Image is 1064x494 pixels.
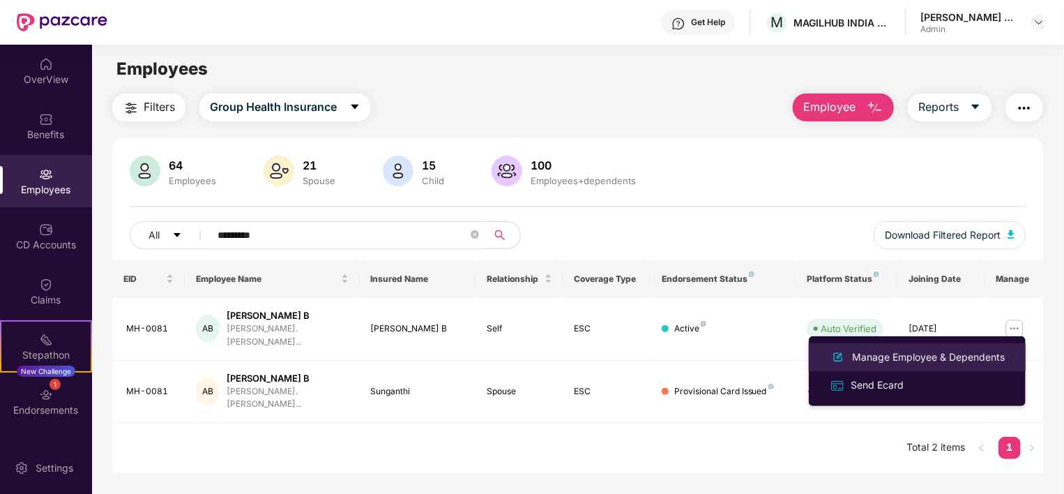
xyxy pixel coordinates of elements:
th: Insured Name [360,260,476,298]
span: Reports [918,98,959,116]
th: Relationship [476,260,563,298]
span: M [771,14,784,31]
button: Filters [112,93,185,121]
div: 1 [50,379,61,390]
div: Active [674,322,706,336]
div: Employees+dependents [528,175,639,186]
div: 15 [419,158,447,172]
div: Settings [31,461,77,475]
li: Total 2 items [906,437,965,459]
div: AB [196,315,219,343]
div: Admin [920,24,1018,35]
div: [DATE] [909,322,973,336]
img: svg+xml;base64,PHN2ZyB4bWxucz0iaHR0cDovL3d3dy53My5vcmcvMjAwMC9zdmciIHdpZHRoPSI4IiBoZWlnaHQ9IjgiIH... [768,384,774,389]
span: Group Health Insurance [210,98,337,116]
img: svg+xml;base64,PHN2ZyBpZD0iRW5kb3JzZW1lbnRzIiB4bWxucz0iaHR0cDovL3d3dy53My5vcmcvMjAwMC9zdmciIHdpZH... [39,388,53,402]
span: Relationship [487,274,541,285]
img: svg+xml;base64,PHN2ZyBpZD0iQ2xhaW0iIHhtbG5zPSJodHRwOi8vd3d3LnczLm9yZy8yMDAwL3N2ZyIgd2lkdGg9IjIwIi... [39,278,53,292]
span: Filters [144,98,175,116]
img: svg+xml;base64,PHN2ZyBpZD0iRHJvcGRvd24tMzJ4MzIiIHhtbG5zPSJodHRwOi8vd3d3LnczLm9yZy8yMDAwL3N2ZyIgd2... [1033,17,1044,28]
img: svg+xml;base64,PHN2ZyB4bWxucz0iaHR0cDovL3d3dy53My5vcmcvMjAwMC9zdmciIHhtbG5zOnhsaW5rPSJodHRwOi8vd3... [383,156,413,186]
div: MAGILHUB INDIA PRIVATE LIMITED [793,16,891,29]
button: Employee [793,93,894,121]
img: svg+xml;base64,PHN2ZyBpZD0iRW1wbG95ZWVzIiB4bWxucz0iaHR0cDovL3d3dy53My5vcmcvMjAwMC9zdmciIHdpZHRoPS... [39,167,53,181]
div: Sunganthi [371,385,465,398]
th: Manage [985,260,1043,298]
span: caret-down [349,101,360,114]
div: Self [487,322,552,336]
li: 1 [998,437,1021,459]
span: close-circle [471,229,479,242]
span: EID [123,274,163,285]
img: svg+xml;base64,PHN2ZyBpZD0iQmVuZWZpdHMiIHhtbG5zPSJodHRwOi8vd3d3LnczLm9yZy8yMDAwL3N2ZyIgd2lkdGg9Ij... [39,112,53,126]
div: Get Help [691,17,725,28]
li: Previous Page [971,437,993,459]
span: Employee Name [196,274,337,285]
span: search [486,230,513,241]
th: Joining Date [897,260,985,298]
div: Child [419,175,447,186]
div: ESC [575,385,639,398]
div: 64 [166,158,219,172]
button: Allcaret-down [130,221,215,249]
div: [PERSON_NAME].[PERSON_NAME]... [227,322,349,349]
img: svg+xml;base64,PHN2ZyB4bWxucz0iaHR0cDovL3d3dy53My5vcmcvMjAwMC9zdmciIHdpZHRoPSIyNCIgaGVpZ2h0PSIyNC... [1016,100,1033,117]
th: Employee Name [185,260,359,298]
div: Manage Employee & Dependents [849,350,1008,365]
a: 1 [998,437,1021,458]
div: ESC [575,322,639,336]
img: svg+xml;base64,PHN2ZyB4bWxucz0iaHR0cDovL3d3dy53My5vcmcvMjAwMC9zdmciIHdpZHRoPSIyMSIgaGVpZ2h0PSIyMC... [39,333,53,347]
span: caret-down [172,230,182,241]
button: Group Health Insurancecaret-down [199,93,371,121]
div: Stepathon [1,348,91,362]
div: Spouse [300,175,338,186]
div: AB [196,377,219,405]
img: New Pazcare Logo [17,13,107,31]
img: svg+xml;base64,PHN2ZyBpZD0iSG9tZSIgeG1sbnM9Imh0dHA6Ly93d3cudzMub3JnLzIwMDAvc3ZnIiB3aWR0aD0iMjAiIG... [39,57,53,71]
img: svg+xml;base64,PHN2ZyB4bWxucz0iaHR0cDovL3d3dy53My5vcmcvMjAwMC9zdmciIHhtbG5zOnhsaW5rPSJodHRwOi8vd3... [264,156,294,186]
div: New Challenge [17,366,75,377]
div: Spouse [487,385,552,398]
img: svg+xml;base64,PHN2ZyB4bWxucz0iaHR0cDovL3d3dy53My5vcmcvMjAwMC9zdmciIHdpZHRoPSI4IiBoZWlnaHQ9IjgiIH... [701,321,706,327]
img: svg+xml;base64,PHN2ZyBpZD0iSGVscC0zMngzMiIgeG1sbnM9Imh0dHA6Ly93d3cudzMub3JnLzIwMDAvc3ZnIiB3aWR0aD... [671,17,685,31]
img: svg+xml;base64,PHN2ZyB4bWxucz0iaHR0cDovL3d3dy53My5vcmcvMjAwMC9zdmciIHhtbG5zOnhsaW5rPSJodHRwOi8vd3... [492,156,522,186]
img: svg+xml;base64,PHN2ZyB4bWxucz0iaHR0cDovL3d3dy53My5vcmcvMjAwMC9zdmciIHhtbG5zOnhsaW5rPSJodHRwOi8vd3... [867,100,883,117]
span: left [978,444,986,452]
img: svg+xml;base64,PHN2ZyB4bWxucz0iaHR0cDovL3d3dy53My5vcmcvMjAwMC9zdmciIHhtbG5zOnhsaW5rPSJodHRwOi8vd3... [130,156,160,186]
th: EID [112,260,185,298]
button: right [1021,437,1043,459]
div: [PERSON_NAME] B [227,309,349,322]
div: [PERSON_NAME] B [371,322,465,336]
button: Download Filtered Report [874,221,1026,249]
img: svg+xml;base64,PHN2ZyBpZD0iU2V0dGluZy0yMHgyMCIgeG1sbnM9Imh0dHA6Ly93d3cudzMub3JnLzIwMDAvc3ZnIiB3aW... [15,461,29,475]
span: Employees [116,59,208,79]
div: 100 [528,158,639,172]
div: [PERSON_NAME] Kathiah [920,10,1018,24]
div: Endorsement Status [662,274,785,285]
span: caret-down [970,101,981,114]
span: close-circle [471,230,479,239]
th: Coverage Type [563,260,651,298]
button: left [971,437,993,459]
div: Send Ecard [848,377,906,393]
img: svg+xml;base64,PHN2ZyB4bWxucz0iaHR0cDovL3d3dy53My5vcmcvMjAwMC9zdmciIHhtbG5zOnhsaW5rPSJodHRwOi8vd3... [1008,230,1014,239]
img: manageButton [1003,317,1026,340]
div: [PERSON_NAME] B [227,372,349,385]
span: right [1028,444,1036,452]
button: Reportscaret-down [908,93,991,121]
img: svg+xml;base64,PHN2ZyB4bWxucz0iaHR0cDovL3d3dy53My5vcmcvMjAwMC9zdmciIHhtbG5zOnhsaW5rPSJodHRwOi8vd3... [830,349,846,366]
div: MH-0081 [126,322,174,336]
li: Next Page [1021,437,1043,459]
div: Employees [166,175,219,186]
div: Provisional Card Issued [674,385,774,398]
div: [PERSON_NAME].[PERSON_NAME]... [227,385,349,412]
td: - [796,361,897,424]
img: svg+xml;base64,PHN2ZyB4bWxucz0iaHR0cDovL3d3dy53My5vcmcvMjAwMC9zdmciIHdpZHRoPSI4IiBoZWlnaHQ9IjgiIH... [749,271,754,277]
img: svg+xml;base64,PHN2ZyB4bWxucz0iaHR0cDovL3d3dy53My5vcmcvMjAwMC9zdmciIHdpZHRoPSIxNiIgaGVpZ2h0PSIxNi... [830,378,845,394]
div: Platform Status [807,274,886,285]
img: svg+xml;base64,PHN2ZyBpZD0iQ0RfQWNjb3VudHMiIGRhdGEtbmFtZT0iQ0QgQWNjb3VudHMiIHhtbG5zPSJodHRwOi8vd3... [39,223,53,237]
div: Auto Verified [821,322,876,336]
span: All [149,227,160,243]
span: Download Filtered Report [885,227,1001,243]
img: svg+xml;base64,PHN2ZyB4bWxucz0iaHR0cDovL3d3dy53My5vcmcvMjAwMC9zdmciIHdpZHRoPSI4IiBoZWlnaHQ9IjgiIH... [874,271,879,277]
